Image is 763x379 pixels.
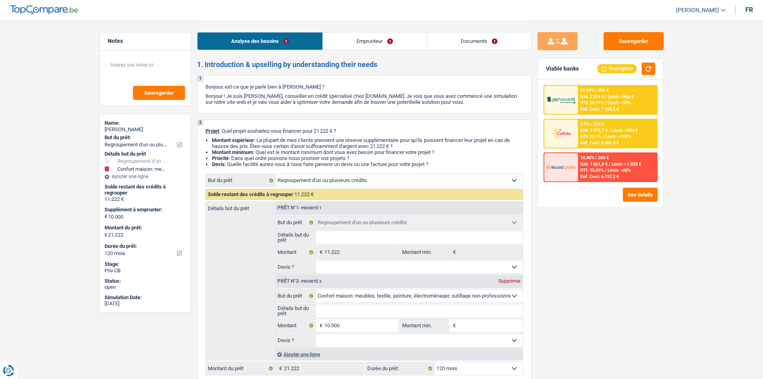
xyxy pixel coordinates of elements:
span: Limit: <50% [608,100,631,105]
button: Sauvegarder [604,32,664,50]
div: Incomplete [597,64,637,73]
span: - Priorité 1 [299,206,322,210]
p: Bonjour, est-ce que je parle bien à [PERSON_NAME] ? [205,84,523,90]
span: € [449,319,458,332]
span: Limit: >800 € [612,128,638,133]
label: Durée du prêt: [365,362,435,375]
span: NAI: 2 214 € [580,94,604,99]
span: € [449,246,458,259]
div: 9.9% | 274 € [580,122,604,127]
span: DTI: 35.89% [580,168,604,173]
label: Montant du prêt [206,362,275,375]
div: Prêt n°1 [276,205,324,211]
div: 2 [197,120,203,126]
p: : Quel projet souhaitez-vous financer pour 21 222 € ? [205,128,523,134]
div: Priv CB [105,268,186,274]
span: Limit: >1.033 € [612,162,641,167]
span: € [275,362,284,375]
span: / [605,94,607,99]
strong: Montant minimum [212,149,253,155]
div: [PERSON_NAME] [105,126,186,133]
img: Cofidis [546,126,576,141]
div: 10.45% | 280 € [580,155,609,160]
span: Limit: <100% [605,134,631,139]
span: NAI: 2 975,7 € [580,128,608,133]
img: AlphaCredit [546,95,576,105]
div: Solde restant des crédits à regrouper [105,184,186,196]
label: Durée du prêt: [105,243,184,249]
label: But du prêt [276,216,316,229]
div: Détails but du prêt [105,151,186,157]
span: DTI: 29.71% [580,100,604,105]
span: Limit: <60% [608,168,631,173]
div: Prêt n°2 [276,279,324,284]
span: Sauvegarder [144,90,174,95]
a: Analyse des besoins [197,32,322,50]
span: 11.222 € [294,191,314,197]
span: NAI: 1 661,8 € [580,162,608,167]
span: / [605,168,606,173]
li: : La plupart de mes clients prennent une réserve supplémentaire pour qu'ils puissent financer leu... [212,137,523,149]
label: Montant [276,246,316,259]
span: / [605,100,606,105]
span: € [316,246,324,259]
img: Record Credits [546,160,576,174]
strong: Montant supérieur [212,137,254,143]
div: Ref. Cost: 6 360,4 € [580,140,619,146]
span: € [105,213,107,220]
div: fr [745,6,753,14]
span: - Priorité 2 [299,279,322,284]
label: But du prêt [276,290,316,302]
h5: Notes [108,38,183,45]
label: But du prêt [206,174,276,187]
div: [DATE] [105,300,186,307]
div: open [105,284,186,290]
strong: Priorité [212,155,229,161]
li: : Dans quel ordre pouvons-nous prioriser vos projets ? [212,155,523,161]
li: : Quelle facilité auriez-vous à nous faire parvenir un devis ou une facture pour votre projet ? [212,161,523,167]
div: Stage: [105,261,186,268]
span: / [609,162,610,167]
span: € [316,319,324,332]
span: DTI: 23.7% [580,134,601,139]
span: Devis [212,161,225,167]
label: Détails but du prêt [206,202,275,211]
div: 1 [197,76,203,82]
span: Solde restant des crédits à regrouper [208,191,293,197]
div: Ajouter une ligne [275,349,523,360]
div: Supprimer [496,279,523,284]
label: Détails but du prêt [276,231,316,244]
label: Devis ? [276,334,316,347]
div: 10.99% | 286 € [580,88,609,93]
label: Détails but du prêt [276,304,316,317]
label: Supplément à emprunter: [105,207,184,213]
label: Montant [276,319,316,332]
label: Devis ? [276,261,316,274]
div: Name: [105,120,186,126]
span: Limit: >850 € [608,94,634,99]
div: Ajouter une ligne [105,174,186,179]
span: Projet [205,128,219,134]
label: But du prêt: [105,134,184,141]
div: Viable banks [546,65,579,72]
h2: 1. Introduction & upselling by understanding their needs [197,60,531,69]
label: Montant du prêt: [105,225,184,231]
label: Montant min. [400,319,449,332]
label: Montant min. [400,246,449,259]
li: : Quel est le montant minimum dont vous avez besoin pour financer votre projet ? [212,149,523,155]
a: Documents [427,32,531,50]
div: Simulation Date: [105,294,186,301]
span: / [609,128,610,133]
a: [PERSON_NAME] [670,4,726,17]
div: Status: [105,278,186,284]
div: 11.222 € [105,196,186,203]
p: Bonjour ! Je suis [PERSON_NAME], conseiller en crédit spécialisé chez [DOMAIN_NAME]. Je vois que ... [205,93,523,105]
a: Emprunteur [323,32,427,50]
div: Ref. Cost: 6 737,2 € [580,174,619,179]
span: [PERSON_NAME] [676,7,719,14]
div: Ref. Cost: 7 109,2 € [580,107,619,112]
button: See details [623,188,658,202]
button: Sauvegarder [133,86,185,100]
span: / [602,134,604,139]
span: € [105,232,107,238]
